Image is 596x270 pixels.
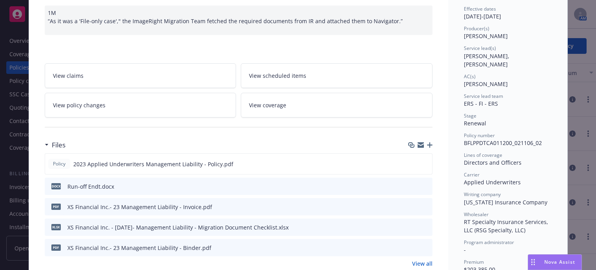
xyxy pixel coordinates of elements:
span: Program administrator [464,239,514,246]
span: Producer(s) [464,25,489,32]
span: Wholesaler [464,211,489,218]
span: View coverage [249,101,286,109]
span: AC(s) [464,73,476,80]
span: View claims [53,72,84,80]
span: xlsx [51,224,61,230]
button: preview file [422,203,429,211]
a: View scheduled items [241,63,432,88]
button: preview file [422,160,429,168]
span: pdf [51,204,61,209]
span: View scheduled items [249,72,306,80]
h3: Files [52,140,65,150]
button: download file [410,203,416,211]
div: 1M “As it was a 'File-only case'," the ImageRight Migration Team fetched the required documents f... [45,6,432,35]
span: Renewal [464,119,486,127]
div: XS Financial Inc.- 23 Management Liability - Invoice.pdf [67,203,212,211]
div: Drag to move [528,255,538,270]
a: View claims [45,63,236,88]
span: Writing company [464,191,501,198]
span: Nova Assist [544,259,575,265]
span: Policy number [464,132,495,139]
button: preview file [422,182,429,191]
span: [PERSON_NAME] [464,32,508,40]
span: Premium [464,259,484,265]
span: ERS - FI - ERS [464,100,498,107]
button: preview file [422,223,429,231]
span: Carrier [464,171,480,178]
div: Directors and Officers [464,158,552,167]
span: View policy changes [53,101,105,109]
span: [PERSON_NAME], [PERSON_NAME] [464,52,511,68]
span: Service lead team [464,93,503,99]
span: RT Specialty Insurance Services, LLC (RSG Specialty, LLC) [464,218,550,234]
div: XS Financial Inc. - [DATE]- Management Liability - Migration Document Checklist.xlsx [67,223,289,231]
span: 2023 Applied Underwriters Management Liability - Policy.pdf [73,160,233,168]
span: pdf [51,244,61,250]
span: Policy [51,160,67,167]
button: Nova Assist [528,254,582,270]
button: download file [410,223,416,231]
button: download file [409,160,416,168]
span: [PERSON_NAME] [464,80,508,88]
div: Run-off Endt.docx [67,182,114,191]
button: preview file [422,244,429,252]
button: download file [410,182,416,191]
button: download file [410,244,416,252]
span: Stage [464,112,476,119]
span: Effective dates [464,6,496,12]
span: [US_STATE] Insurance Company [464,198,547,206]
span: Service lead(s) [464,45,496,51]
div: XS Financial Inc.- 23 Management Liability - Binder.pdf [67,244,211,252]
span: Applied Underwriters [464,178,521,186]
span: BFLPPDTCA011200_021106_02 [464,139,542,147]
a: View all [412,259,432,268]
span: - [464,246,466,253]
div: [DATE] - [DATE] [464,6,552,20]
a: View policy changes [45,93,236,118]
span: docx [51,183,61,189]
span: Lines of coverage [464,152,502,158]
a: View coverage [241,93,432,118]
div: Files [45,140,65,150]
